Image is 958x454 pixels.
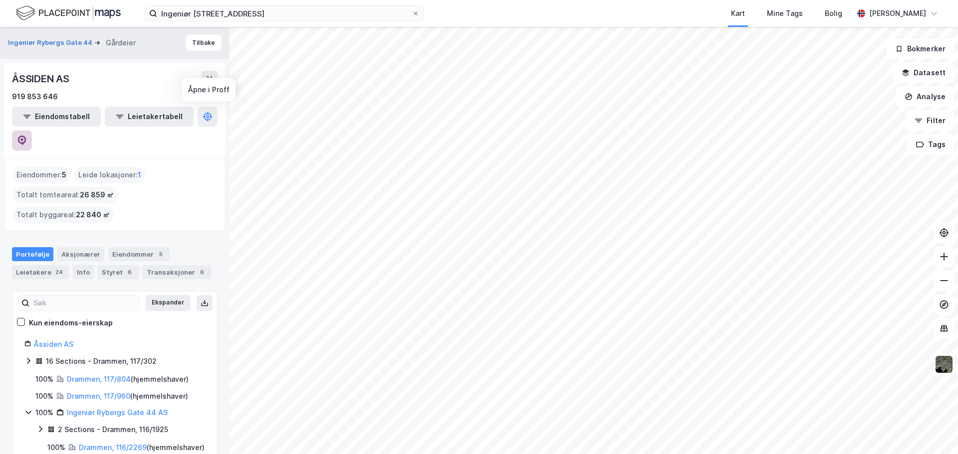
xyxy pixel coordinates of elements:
[12,91,58,103] div: 919 853 646
[125,267,135,277] div: 6
[12,187,118,203] div: Totalt tomteareal :
[35,373,53,385] div: 100%
[138,169,141,181] span: 1
[79,442,205,454] div: ( hjemmelshaver )
[34,340,73,348] a: Åssiden AS
[67,392,130,400] a: Drammen, 117/960
[906,111,954,131] button: Filter
[157,6,412,21] input: Søk på adresse, matrikkel, gårdeiere, leietakere eller personer
[67,375,131,383] a: Drammen, 117/804
[143,265,211,279] div: Transaksjoner
[106,37,136,49] div: Gårdeier
[62,169,66,181] span: 5
[76,209,110,221] span: 22 840 ㎡
[887,39,954,59] button: Bokmerker
[47,442,65,454] div: 100%
[67,373,189,385] div: ( hjemmelshaver )
[908,406,958,454] iframe: Chat Widget
[29,296,139,310] input: Søk
[12,107,101,127] button: Eiendomstabell
[98,265,139,279] div: Styret
[767,7,803,19] div: Mine Tags
[67,390,188,402] div: ( hjemmelshaver )
[74,167,145,183] div: Leide lokasjoner :
[35,407,53,419] div: 100%
[105,107,194,127] button: Leietakertabell
[29,317,113,329] div: Kun eiendoms-eierskap
[73,265,94,279] div: Info
[731,7,745,19] div: Kart
[908,135,954,154] button: Tags
[893,63,954,83] button: Datasett
[8,38,94,48] button: Ingeniør Rybergs Gate 44
[108,247,170,261] div: Eiendommer
[869,7,926,19] div: [PERSON_NAME]
[186,35,222,51] button: Tilbake
[58,424,168,436] div: 2 Sections - Drammen, 116/1925
[80,189,114,201] span: 26 859 ㎡
[896,87,954,107] button: Analyse
[12,265,69,279] div: Leietakere
[46,355,157,367] div: 16 Sections - Drammen, 117/302
[57,247,104,261] div: Aksjonærer
[67,408,168,417] a: Ingeniør Rybergs Gate 44 AS
[53,267,65,277] div: 24
[12,207,114,223] div: Totalt byggareal :
[79,443,147,452] a: Drammen, 116/2269
[145,295,191,311] button: Ekspander
[12,71,71,87] div: ÅSSIDEN AS
[12,247,53,261] div: Portefølje
[16,4,121,22] img: logo.f888ab2527a4732fd821a326f86c7f29.svg
[935,355,954,374] img: 9k=
[12,167,70,183] div: Eiendommer :
[35,390,53,402] div: 100%
[156,249,166,259] div: 5
[197,267,207,277] div: 6
[825,7,842,19] div: Bolig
